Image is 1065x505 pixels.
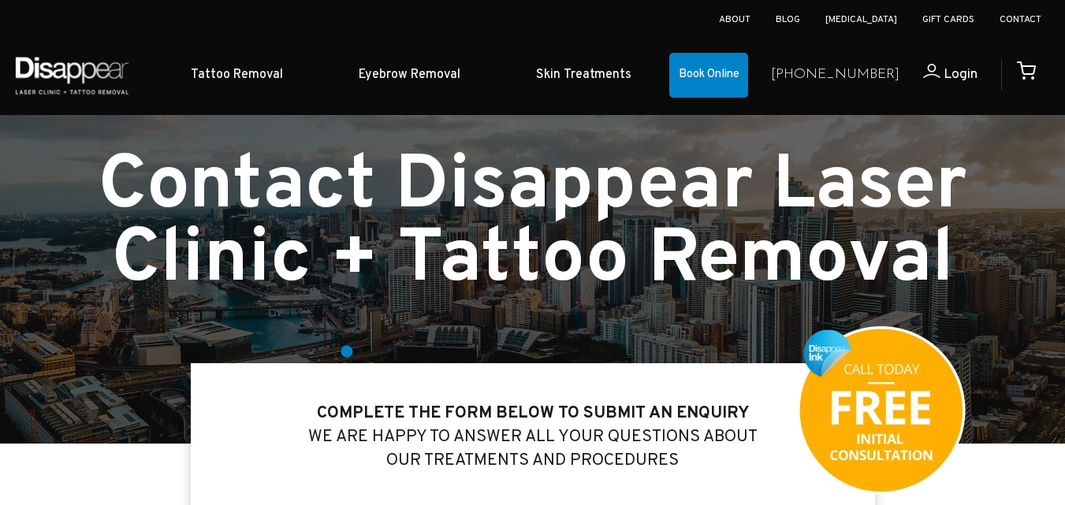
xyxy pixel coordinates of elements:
a: [MEDICAL_DATA] [825,13,897,26]
strong: Complete the form below to submit an enquiry [317,403,749,424]
span: Login [944,65,977,84]
a: Book Online [669,53,748,98]
h1: Contact Disappear Laser Clinic + Tattoo Removal [13,151,1052,298]
a: Contact [1000,13,1041,26]
img: Free consultation badge [796,325,966,496]
a: Blog [776,13,800,26]
a: Eyebrow Removal [321,51,498,99]
a: Skin Treatments [498,51,669,99]
a: Tattoo Removal [153,51,321,99]
a: About [719,13,750,26]
a: Gift Cards [922,13,974,26]
a: [PHONE_NUMBER] [771,64,899,87]
a: Login [899,64,977,87]
big: We are happy to answer all your questions about our treatments and Procedures [308,403,758,471]
img: Disappear - Laser Clinic and Tattoo Removal Services in Sydney, Australia [12,47,132,103]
